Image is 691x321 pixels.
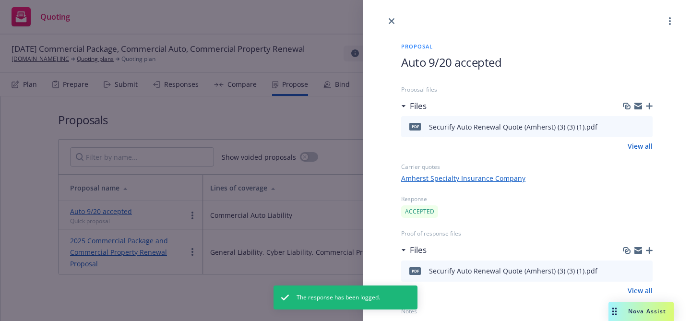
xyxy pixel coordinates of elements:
span: Proof of response files [401,229,653,238]
div: Files [401,100,427,112]
span: The response has been logged. [297,293,380,302]
a: more [664,15,676,27]
span: Proposal [401,42,653,50]
span: Proposal files [401,85,653,94]
span: pdf [409,267,421,274]
h3: Files [410,100,427,112]
span: pdf [409,123,421,130]
button: download file [625,265,632,277]
span: ACCEPTED [405,207,434,216]
span: Notes [401,307,653,316]
a: View all [628,285,653,296]
a: close [386,15,397,27]
div: Securify Auto Renewal Quote (Amherst) (3) (3) (1).pdf [429,122,597,132]
div: Files [401,244,427,256]
a: Amherst Specialty Insurance Company [401,173,653,183]
button: preview file [640,265,649,277]
button: Nova Assist [608,302,674,321]
button: preview file [640,121,649,132]
div: Drag to move [608,302,620,321]
span: Response [401,195,653,203]
h3: Files [410,244,427,256]
span: Nova Assist [628,307,666,315]
a: View all [628,141,653,151]
span: Carrier quotes [401,163,653,171]
button: download file [625,121,632,132]
h1: Auto 9/20 accepted [401,54,653,70]
div: Securify Auto Renewal Quote (Amherst) (3) (3) (1).pdf [429,266,597,276]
